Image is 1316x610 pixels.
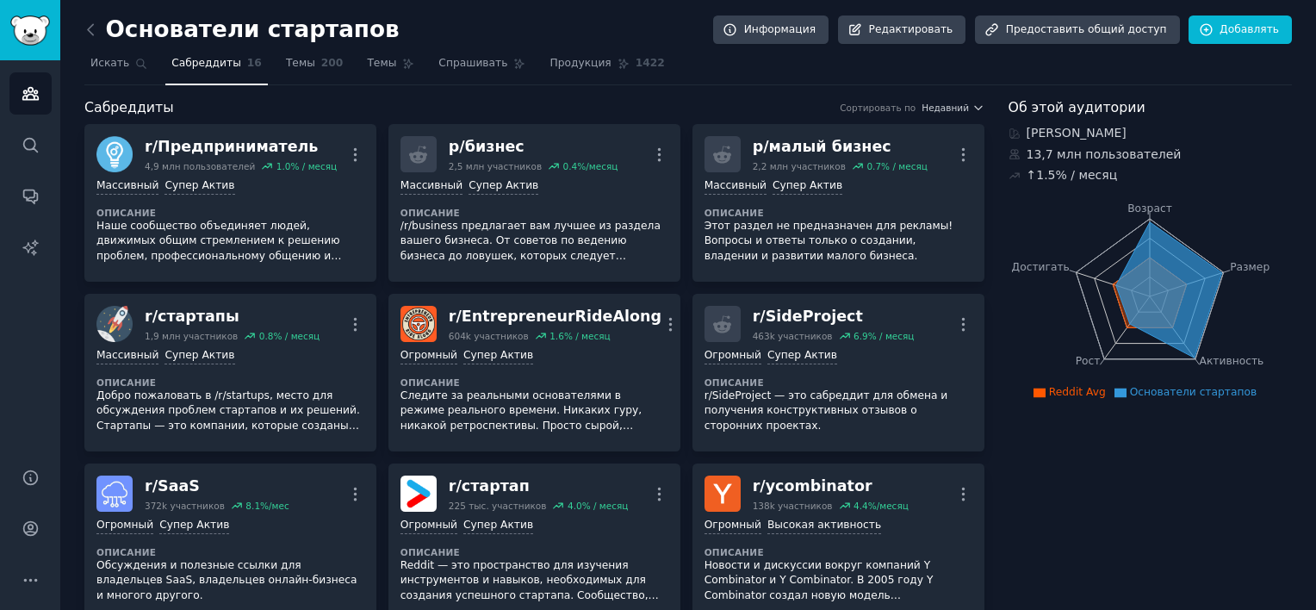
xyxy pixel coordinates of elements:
div: 4.0% / месяц [568,500,629,512]
div: р/малый бизнес [753,136,928,158]
div: 138k участников [753,500,833,512]
p: Обсуждения и полезные ссылки для владельцев SaaS, владельцев онлайн-бизнеса и многого другого. [96,558,364,604]
dt: Описание [96,377,364,389]
div: ↑1.5% / месяц [1027,166,1118,184]
p: Следите за реальными основателями в режиме реального времени. Никаких гуру, никакой ретроспективы... [400,389,668,434]
span: Недавний [922,102,969,114]
div: r/ EntrepreneurRideAlong [449,306,661,327]
a: Информация [713,16,829,45]
div: 1.6% / месяц [549,330,611,342]
div: 4.4%/месяц [854,500,909,512]
a: Темы200 [280,50,350,85]
div: Массивный [400,178,462,195]
tspan: Размер [1230,260,1269,272]
div: 463k участников [753,330,833,342]
img: запуск [400,476,437,512]
div: r/ ycombinator [753,476,909,497]
a: Предоставить общий доступ [975,16,1180,45]
div: 604k участников [449,330,529,342]
div: 2,2 млн участников [753,160,846,172]
div: Супер Актив [469,178,538,195]
p: Добро пожаловать в /r/startups, место для обсуждения проблем стартапов и их решений. Стартапы — э... [96,389,364,434]
div: Супер Актив [164,178,234,195]
tspan: Возраст [1127,202,1172,215]
span: Основатели стартапов [1130,386,1257,398]
p: Reddit — это пространство для изучения инструментов и навыков, необходимых для создания успешного... [400,558,668,604]
div: Сортировать по [840,102,916,114]
p: Наше сообщество объединяет людей, движимых общим стремлением к решению проблем, профессиональному... [96,219,364,265]
div: Огромный [400,348,457,364]
tspan: Рост [1075,355,1100,367]
a: р/малый бизнес2,2 млн участников0.7% / месяцМассивныйСупер АктивОписаниеЭтот раздел не предназнач... [692,124,984,282]
div: Огромный [96,518,153,534]
a: Темы [361,50,420,85]
div: Супер Актив [773,178,842,195]
div: 372k участников [145,500,225,512]
font: Основатели стартапов [106,16,400,44]
div: 2,5 млн участников [449,160,542,172]
a: Добавлять [1189,16,1292,45]
div: Супер Актив [463,348,533,364]
div: r/стартап [449,476,629,497]
font: Добавлять [1220,22,1279,38]
p: r/SideProject — это сабреддит для обмена и получения конструктивных отзывов о сторонних проектах. [705,389,972,434]
dt: Описание [400,546,668,558]
div: Массивный [96,178,158,195]
a: Предпринимательr/Предприниматель4,9 млн пользователей1.0% / месяцМассивныйСупер АктивОписаниеНаше... [84,124,376,282]
div: Огромный [705,518,761,534]
span: Сабреддиты [171,56,241,72]
span: Сабреддиты [84,97,174,119]
tspan: Активность [1199,355,1263,367]
tspan: Достигать [1011,260,1069,272]
div: 0.8% / месяц [259,330,320,342]
div: Массивный [705,178,767,195]
div: 225 тыс. участников [449,500,547,512]
a: r/SideProject463k участников6.9% / месяцОгромныйСупер АктивОписаниеr/SideProject — это сабреддит ... [692,294,984,451]
font: Информация [744,22,816,38]
a: Редактировать [838,16,966,45]
span: Темы [286,56,315,72]
p: Этот раздел не предназначен для рекламы! Вопросы и ответы только о создании, владении и развитии ... [705,219,972,265]
dt: Описание [400,207,668,219]
a: р/бизнес2,5 млн участников0.4%/месяцМассивныйСупер АктивОписание/r/business предлагает вам лучшее... [388,124,680,282]
dt: Описание [96,207,364,219]
img: Предприниматель [96,136,133,172]
a: Продукция1422 [543,50,670,85]
span: 1422 [636,56,665,72]
img: Стартапов [96,306,133,342]
a: Спрашивать [432,50,531,85]
div: Огромный [400,518,457,534]
a: Сабреддиты16 [165,50,268,85]
div: Супер Актив [164,348,234,364]
img: Логотип GummySearch [10,16,50,46]
img: SaaS [96,476,133,512]
div: Высокая активность [767,518,881,534]
p: Новости и дискуссии вокруг компаний Y Combinator и Y Combinator. В 2005 году Y Combinator создал ... [705,558,972,604]
a: Искать [84,50,153,85]
div: r/ SideProject [753,306,915,327]
div: р/бизнес [449,136,618,158]
div: r/стартапы [145,306,320,327]
div: 1,9 млн участников [145,330,238,342]
span: Спрашивать [438,56,507,72]
span: Искать [90,56,129,72]
div: 6.9% / месяц [854,330,915,342]
span: Продукция [549,56,611,72]
dt: Описание [705,546,972,558]
dt: Описание [400,377,668,389]
div: Супер Актив [767,348,837,364]
div: Огромный [705,348,761,364]
div: Супер Актив [463,518,533,534]
img: ПредпринимательRideAlong [400,306,437,342]
div: 0.7% / месяц [866,160,928,172]
img: Ycombinator [705,476,741,512]
div: 0.4%/месяц [563,160,618,172]
dt: Описание [705,377,972,389]
div: Массивный [96,348,158,364]
span: 16 [247,56,262,72]
span: Темы [367,56,396,72]
span: 200 [321,56,344,72]
a: Стартаповr/стартапы1,9 млн участников0.8% / месяцМассивныйСупер АктивОписаниеДобро пожаловать в /... [84,294,376,451]
font: [PERSON_NAME] [1027,124,1127,142]
dt: Описание [96,546,364,558]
